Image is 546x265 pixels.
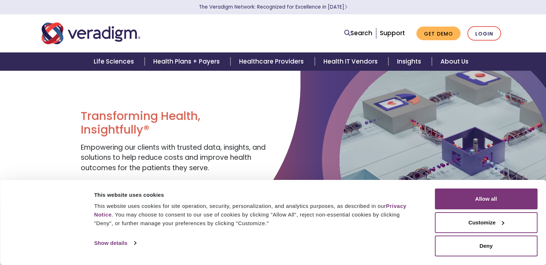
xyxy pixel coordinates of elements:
[416,27,461,41] a: Get Demo
[388,52,432,71] a: Insights
[467,26,501,41] a: Login
[94,238,136,248] a: Show details
[380,29,405,37] a: Support
[94,202,419,228] div: This website uses cookies for site operation, security, personalization, and analytics purposes, ...
[435,212,537,233] button: Customize
[94,191,419,199] div: This website uses cookies
[199,4,347,10] a: The Veradigm Network: Recognized for Excellence in [DATE]Learn More
[435,236,537,256] button: Deny
[432,52,477,71] a: About Us
[435,189,537,209] button: Allow all
[81,143,266,173] span: Empowering our clients with trusted data, insights, and solutions to help reduce costs and improv...
[344,28,372,38] a: Search
[85,52,145,71] a: Life Sciences
[145,52,230,71] a: Health Plans + Payers
[42,22,140,45] img: Veradigm logo
[81,109,267,137] h1: Transforming Health, Insightfully®
[230,52,314,71] a: Healthcare Providers
[315,52,388,71] a: Health IT Vendors
[344,4,347,10] span: Learn More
